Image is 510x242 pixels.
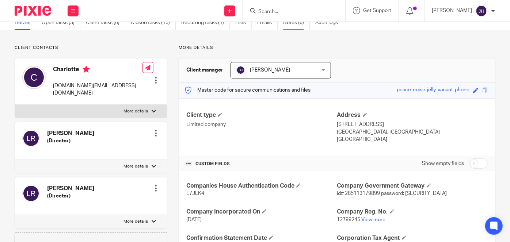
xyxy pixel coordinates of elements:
[337,182,488,190] h4: Company Government Gateway
[422,160,464,167] label: Show empty fields
[283,16,310,30] a: Notes (6)
[186,182,337,190] h4: Companies House Authentication Code
[47,130,94,137] h4: [PERSON_NAME]
[42,16,80,30] a: Open tasks (3)
[22,130,40,147] img: svg%3E
[186,161,337,167] h4: CUSTOM FIELDS
[53,66,142,75] h4: Charlotte
[315,16,343,30] a: Audit logs
[235,16,252,30] a: Files
[179,45,495,51] p: More details
[258,9,323,15] input: Search
[186,217,202,222] span: [DATE]
[22,185,40,202] img: svg%3E
[123,164,148,169] p: More details
[83,66,90,73] i: Primary
[22,66,46,89] img: svg%3E
[362,217,386,222] a: View more
[186,121,337,128] p: Limited company
[363,8,391,13] span: Get Support
[337,111,488,119] h4: Address
[257,16,278,30] a: Emails
[15,45,167,51] p: Client contacts
[337,121,488,128] p: [STREET_ADDRESS]
[337,234,488,242] h4: Corporation Tax Agent
[47,137,94,145] h5: (Director)
[123,219,148,224] p: More details
[397,86,469,95] div: peace-noise-jelly-variant-phone
[186,208,337,216] h4: Company Incorporated On
[186,66,223,74] h3: Client manager
[123,108,148,114] p: More details
[337,217,361,222] span: 12799245
[476,5,487,17] img: svg%3E
[250,68,290,73] span: [PERSON_NAME]
[15,6,51,16] img: Pixie
[47,185,94,192] h4: [PERSON_NAME]
[53,82,142,97] p: [DOMAIN_NAME][EMAIL_ADDRESS][DOMAIN_NAME]
[184,87,311,94] p: Master code for secure communications and files
[86,16,125,30] a: Client tasks (0)
[337,191,447,196] span: id# 285113179899 password: [SECURITY_DATA]
[337,128,488,136] p: [GEOGRAPHIC_DATA], [GEOGRAPHIC_DATA]
[47,192,94,200] h5: (Director)
[15,16,36,30] a: Details
[337,208,488,216] h4: Company Reg. No.
[186,111,337,119] h4: Client type
[186,234,337,242] h4: Confirmation Statement Date
[432,7,472,14] p: [PERSON_NAME]
[131,16,176,30] a: Closed tasks (15)
[337,136,488,143] p: [GEOGRAPHIC_DATA]
[181,16,230,30] a: Recurring tasks (1)
[236,66,245,74] img: svg%3E
[186,191,204,196] span: L7JLK4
